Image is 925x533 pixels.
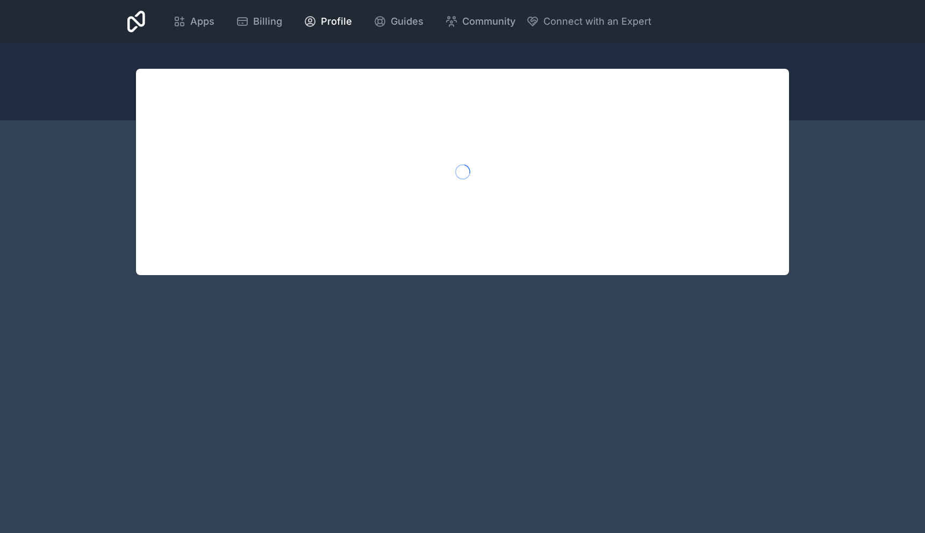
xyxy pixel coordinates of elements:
[321,14,352,29] span: Profile
[295,10,361,33] a: Profile
[190,14,214,29] span: Apps
[526,14,651,29] button: Connect with an Expert
[164,10,223,33] a: Apps
[391,14,424,29] span: Guides
[365,10,432,33] a: Guides
[227,10,291,33] a: Billing
[462,14,515,29] span: Community
[436,10,524,33] a: Community
[253,14,282,29] span: Billing
[543,14,651,29] span: Connect with an Expert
